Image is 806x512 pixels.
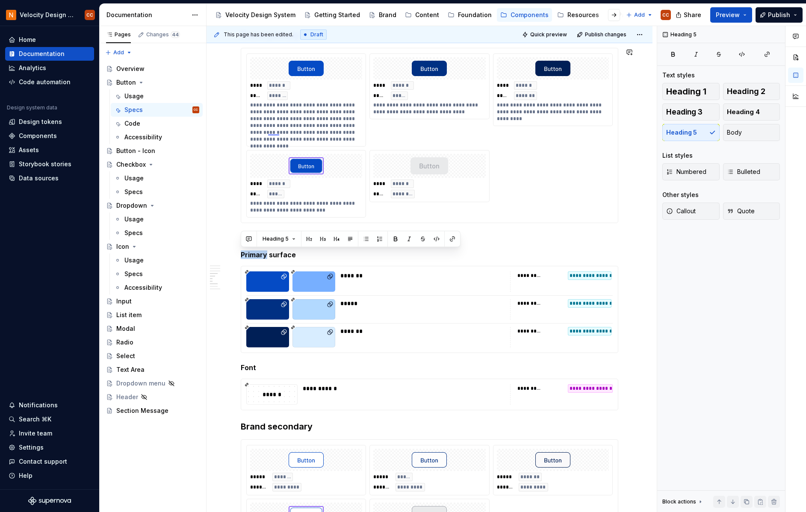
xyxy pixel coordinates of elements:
a: Dropdown [103,199,203,212]
a: Documentation [5,47,94,61]
div: Getting Started [314,11,360,19]
div: Specs [124,270,143,278]
span: Quick preview [530,31,567,38]
div: Usage [124,174,144,182]
span: Share [684,11,701,19]
div: Documentation [19,50,65,58]
div: Changes [146,31,180,38]
div: Checkbox [116,160,146,169]
div: Button [116,78,136,87]
div: Design tokens [19,118,62,126]
a: Code automation [5,75,94,89]
div: Text styles [662,71,695,79]
span: Draft [310,31,323,38]
a: Components [497,8,552,22]
a: Data sources [5,171,94,185]
a: Components [5,129,94,143]
button: Bulleted [723,163,780,180]
a: Select [103,349,203,363]
div: Help [19,471,32,480]
div: Block actions [662,496,704,508]
div: Block actions [662,498,696,505]
button: Heading 4 [723,103,780,121]
div: Code [124,119,140,128]
h5: Primary surface [241,250,618,259]
button: Notifications [5,398,94,412]
a: Input [103,294,203,308]
div: Overview [116,65,145,73]
a: Dropdown menu [103,377,203,390]
button: Heading 3 [662,103,720,121]
span: Heading 4 [727,108,760,116]
button: Add [103,47,135,59]
div: Other styles [662,191,699,199]
div: Velocity Design System [225,11,295,19]
span: Numbered [666,168,706,176]
a: List item [103,308,203,322]
button: Quote [723,203,780,220]
h5: Font [241,363,618,372]
a: Text Area [103,363,203,377]
button: Contact support [5,455,94,468]
div: Home [19,35,36,44]
a: Storybook stories [5,157,94,171]
div: Foundation [458,11,492,19]
div: Page tree [212,6,622,24]
div: Specs [124,188,143,196]
div: Documentation [106,11,187,19]
div: Icon [116,242,129,251]
a: Accessibility [111,281,203,294]
a: Foundation [444,8,495,22]
div: Button - Icon [116,147,155,155]
a: Button [103,76,203,89]
div: CC [86,12,93,18]
a: Icon [103,240,203,253]
a: Modal [103,322,203,335]
div: Invite team [19,429,52,438]
span: Body [727,128,742,137]
a: Header [103,390,203,404]
img: bb28370b-b938-4458-ba0e-c5bddf6d21d4.png [6,10,16,20]
a: Settings [5,441,94,454]
span: 44 [171,31,180,38]
a: Content [402,8,443,22]
a: Section Message [103,404,203,418]
button: Help [5,469,94,483]
span: This page has been edited. [224,31,293,38]
div: Specs [124,229,143,237]
button: Share [671,7,707,23]
span: Publish changes [585,31,626,38]
div: Components [511,11,549,19]
div: Dropdown menu [116,379,165,388]
a: Getting Started [301,8,363,22]
a: Assets [5,143,94,157]
div: Section Message [116,406,168,415]
a: Code [111,117,203,130]
button: Add [623,9,655,21]
button: Callout [662,203,720,220]
a: Velocity Design System [212,8,299,22]
a: Specs [111,226,203,240]
button: Heading 1 [662,83,720,100]
div: Data sources [19,174,59,182]
a: Usage [111,89,203,103]
div: Input [116,297,132,306]
button: Quick preview [520,29,571,41]
div: Assets [19,146,39,154]
span: Heading 1 [666,87,706,96]
span: Callout [666,207,696,215]
span: Quote [727,207,755,215]
button: Velocity Design System by NAVEXCC [2,6,97,24]
button: Heading 5 [259,233,299,245]
div: Dropdown [116,201,147,210]
div: List item [116,311,142,319]
div: Accessibility [124,283,162,292]
span: Add [634,12,645,18]
div: Header [116,393,138,401]
button: Publish [756,7,803,23]
a: Supernova Logo [28,497,71,505]
a: Brand [365,8,400,22]
span: Publish [768,11,790,19]
button: Publish changes [574,29,630,41]
div: Code automation [19,78,71,86]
